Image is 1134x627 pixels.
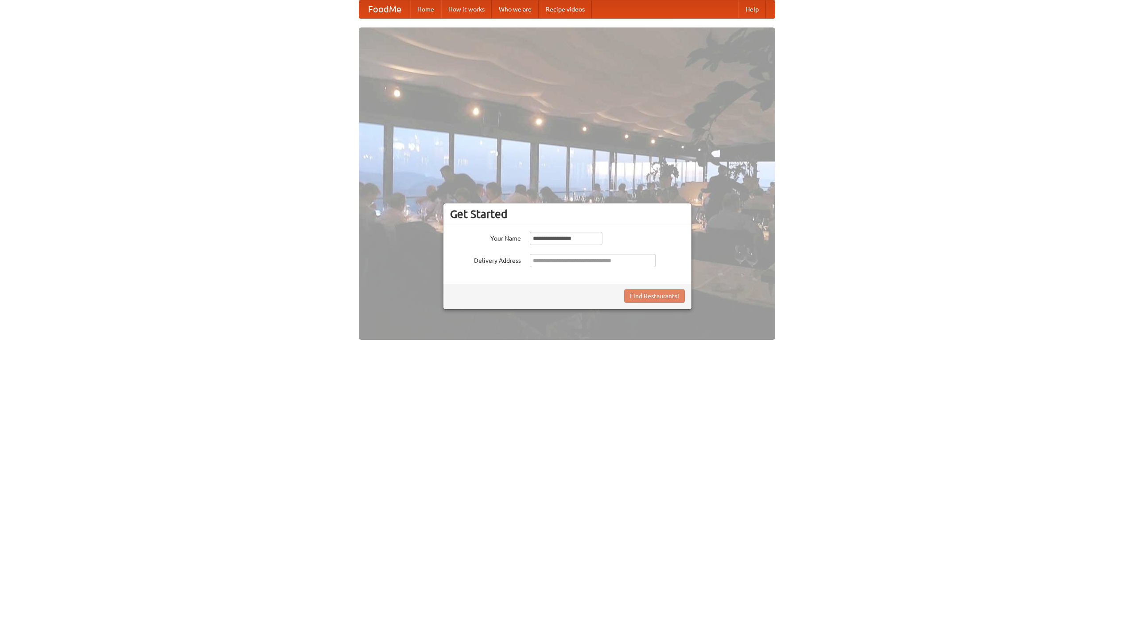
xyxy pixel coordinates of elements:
a: Recipe videos [539,0,592,18]
button: Find Restaurants! [624,289,685,303]
label: Delivery Address [450,254,521,265]
a: Help [738,0,766,18]
a: FoodMe [359,0,410,18]
h3: Get Started [450,207,685,221]
label: Your Name [450,232,521,243]
a: Who we are [492,0,539,18]
a: Home [410,0,441,18]
a: How it works [441,0,492,18]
